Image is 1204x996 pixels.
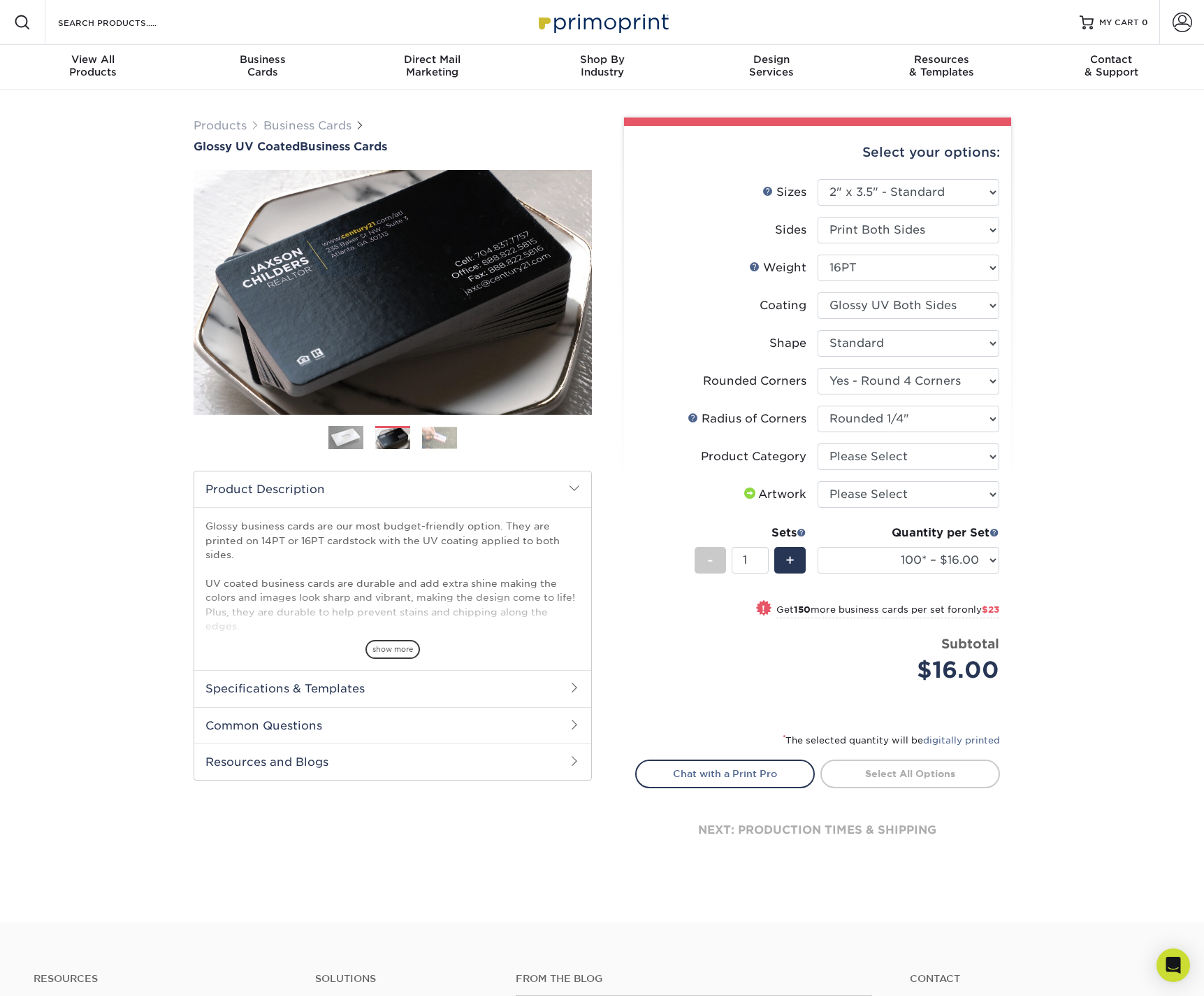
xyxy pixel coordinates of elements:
div: Products [8,53,178,78]
div: Radius of Corners [688,411,806,427]
a: BusinessCards [177,45,347,90]
img: Primoprint [532,7,672,37]
img: Business Cards 02 [375,427,410,451]
span: + [785,550,795,571]
div: $16.00 [828,653,999,687]
span: Shop By [517,53,687,66]
a: DesignServices [687,45,857,90]
a: Chat with a Print Pro [635,760,815,788]
span: show more [365,640,420,659]
h1: Business Cards [194,140,592,153]
span: Resources [857,53,1027,66]
div: Sizes [762,184,806,201]
img: Business Cards 03 [422,427,457,448]
input: SEARCH PRODUCTS..... [57,14,193,31]
div: Quantity per Set [818,525,999,541]
a: Contact [910,973,1170,985]
span: MY CART [1099,17,1139,29]
strong: Subtotal [941,636,999,651]
div: Select your options: [635,126,1000,179]
span: ! [762,602,765,616]
h2: Product Description [194,471,591,507]
a: Contact& Support [1027,45,1196,90]
a: Business Cards [263,119,351,132]
span: $23 [982,604,999,615]
a: View AllProducts [8,45,178,90]
h2: Resources and Blogs [194,744,591,780]
span: Business [177,53,347,66]
div: Shape [769,335,806,352]
span: only [962,604,999,615]
a: Direct MailMarketing [347,45,517,90]
small: Get more business cards per set for [776,604,999,618]
div: Open Intercom Messenger [1156,948,1190,982]
a: Resources& Templates [857,45,1027,90]
img: Business Cards 01 [328,420,363,455]
div: Weight [749,259,806,276]
span: 0 [1142,17,1148,27]
div: Cards [177,53,347,78]
div: Marketing [347,53,517,78]
h4: From the Blog [516,973,872,985]
div: next: production times & shipping [635,788,1000,872]
div: Coating [760,297,806,314]
span: Design [687,53,857,66]
span: View All [8,53,178,66]
h4: Resources [34,973,294,985]
h2: Common Questions [194,707,591,744]
div: Sets [695,525,806,541]
a: digitally printed [923,735,1000,746]
div: & Support [1027,53,1196,78]
h4: Solutions [315,973,495,985]
div: Rounded Corners [703,373,806,390]
p: Glossy business cards are our most budget-friendly option. They are printed on 14PT or 16PT cards... [205,519,580,704]
a: Select All Options [820,760,1000,788]
strong: 150 [794,604,811,615]
small: The selected quantity will be [783,735,1000,746]
div: Industry [517,53,687,78]
div: & Templates [857,53,1027,78]
div: Services [687,53,857,78]
span: Glossy UV Coated [194,140,300,153]
span: Direct Mail [347,53,517,66]
span: - [707,550,713,571]
a: Glossy UV CoatedBusiness Cards [194,140,592,153]
a: Products [194,119,247,132]
h2: Specifications & Templates [194,670,591,706]
span: Contact [1027,53,1196,66]
div: Sides [775,222,806,239]
a: Shop ByIndustry [517,45,687,90]
img: Glossy UV Coated 02 [194,155,592,430]
div: Product Category [701,448,806,465]
div: Artwork [741,486,806,503]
